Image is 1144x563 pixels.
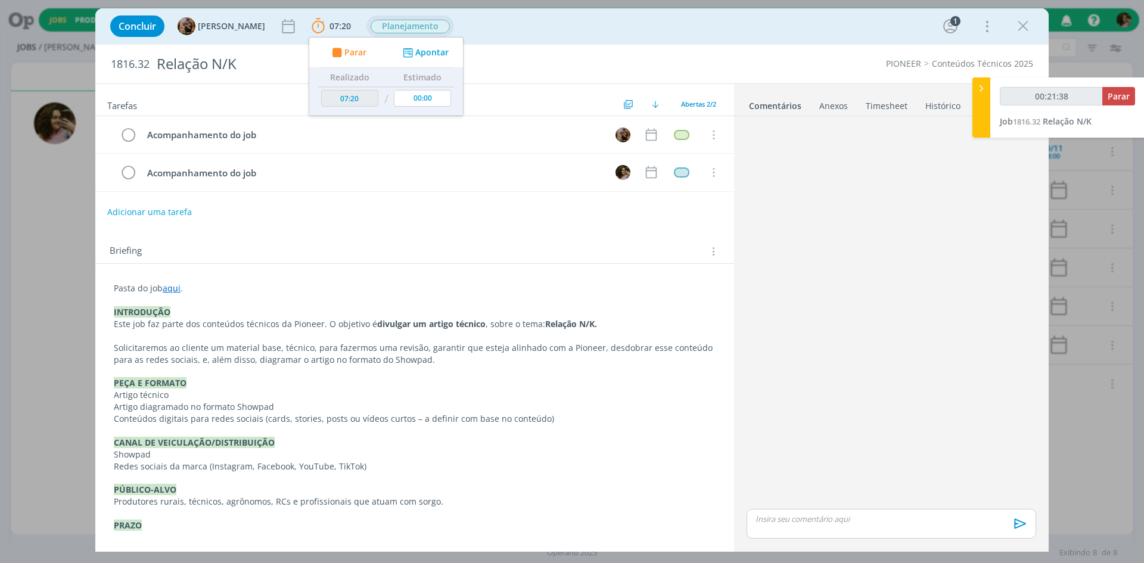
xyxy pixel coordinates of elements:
[178,17,195,35] img: A
[371,20,450,33] span: Planejamento
[681,99,716,108] span: Abertas 2/2
[865,95,908,112] a: Timesheet
[652,101,659,108] img: arrow-down.svg
[1108,91,1130,102] span: Parar
[932,58,1033,69] a: Conteúdos Técnicos 2025
[107,201,192,223] button: Adicionar uma tarefa
[114,449,716,461] p: Showpad
[329,20,351,32] span: 07:20
[114,401,716,413] p: Artigo diagramado no formato Showpad
[344,48,366,57] span: Parar
[152,49,644,79] div: Relação N/K
[119,21,156,31] span: Concluir
[614,163,632,181] button: N
[486,318,545,329] span: , sobre o tema:
[370,19,450,34] button: Planejamento
[614,126,632,144] button: A
[328,46,366,59] button: Parar
[615,165,630,180] img: N
[429,318,486,329] strong: artigo técnico
[318,68,381,87] th: Realizado
[309,17,354,36] button: 07:20
[925,95,961,112] a: Histórico
[110,15,164,37] button: Concluir
[377,318,427,329] strong: divulgar um
[110,244,142,259] span: Briefing
[381,87,391,111] td: /
[114,342,716,366] p: Solicitaremos ao cliente um material base, técnico, para fazermos uma revisão, garantir que estej...
[950,16,960,26] div: 1
[114,389,716,401] p: Artigo técnico
[114,413,716,425] p: Conteúdos digitais para redes sociais (cards, stories, posts ou vídeos curtos – a definir com bas...
[198,22,265,30] span: [PERSON_NAME]
[1013,116,1040,127] span: 1816.32
[114,282,716,294] p: Pasta do job .
[1043,116,1092,127] span: Relação N/K
[545,318,597,329] strong: Relação N/K.
[95,8,1049,552] div: dialog
[114,377,186,388] strong: PEÇA E FORMATO
[748,95,802,112] a: Comentários
[309,37,464,116] ul: 07:20
[819,100,848,112] div: Anexos
[142,127,604,142] div: Acompanhamento do job
[615,127,630,142] img: A
[114,496,443,507] span: Produtores rurais, técnicos, agrônomos, RCs e profissionais que atuam com sorgo.
[400,46,449,59] button: Apontar
[114,437,275,448] strong: CANAL DE VEICULAÇÃO/DISTRIBUIÇÃO
[163,282,181,294] a: aqui
[391,68,454,87] th: Estimado
[1102,87,1135,105] button: Parar
[107,97,137,111] span: Tarefas
[114,520,142,531] strong: PRAZO
[178,17,265,35] button: A[PERSON_NAME]
[111,58,150,71] span: 1816.32
[142,166,604,181] div: Acompanhamento do job
[114,484,176,495] strong: PÚBLICO-ALVO
[114,318,377,329] span: Este job faz parte dos conteúdos técnicos da Pioneer. O objetivo é
[886,58,921,69] a: PIONEER
[1000,116,1092,127] a: Job1816.32Relação N/K
[114,306,170,318] strong: INTRODUÇÃO
[114,461,716,472] p: Redes sociais da marca (Instagram, Facebook, YouTube, TikTok)
[941,17,960,36] button: 1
